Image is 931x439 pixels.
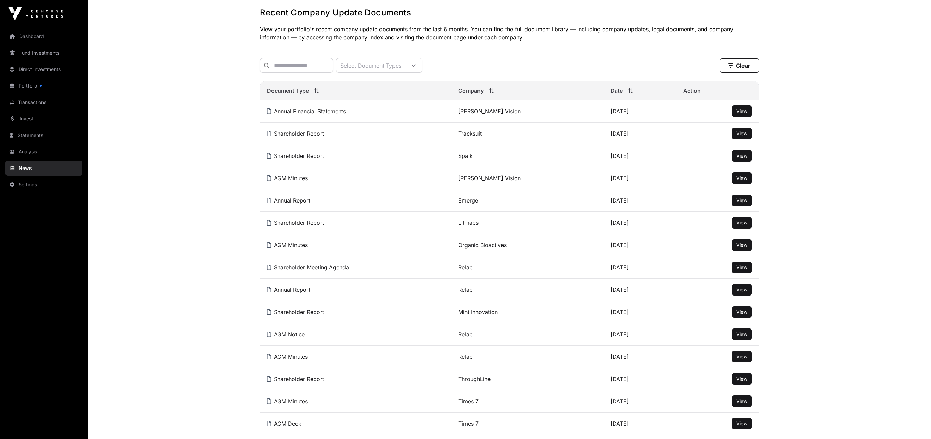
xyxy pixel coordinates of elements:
a: Annual Report [267,286,310,293]
a: View [736,420,747,427]
a: View [736,108,747,115]
a: View [736,219,747,226]
span: View [736,354,747,359]
a: Organic Bioactives [458,242,507,249]
a: Litmaps [458,219,479,226]
span: View [736,153,747,159]
a: AGM Minutes [267,398,308,405]
button: View [732,418,752,429]
a: Times 7 [458,420,479,427]
td: [DATE] [604,189,676,212]
button: View [732,262,752,273]
img: Icehouse Ventures Logo [8,7,63,21]
a: Transactions [5,95,82,110]
td: [DATE] [604,145,676,167]
button: View [732,395,752,407]
a: Shareholder Report [267,376,324,382]
button: View [732,239,752,251]
a: Relab [458,331,473,338]
button: View [732,351,752,362]
button: Clear [720,58,759,73]
td: [DATE] [604,212,676,234]
a: View [736,264,747,271]
h1: Recent Company Update Documents [260,7,759,18]
span: View [736,309,747,315]
span: View [736,420,747,426]
span: Company [458,86,484,95]
button: View [732,284,752,296]
a: Emerge [458,197,478,204]
a: News [5,161,82,176]
a: AGM Deck [267,420,301,427]
button: View [732,217,752,229]
td: [DATE] [604,390,676,413]
td: [DATE] [604,368,676,390]
button: View [732,150,752,162]
td: [DATE] [604,256,676,279]
a: Shareholder Report [267,309,324,315]
a: View [736,130,747,137]
a: Spalk [458,152,473,159]
a: Relab [458,353,473,360]
a: View [736,286,747,293]
span: Document Type [267,86,309,95]
div: Select Document Types [336,58,406,72]
a: Shareholder Report [267,219,324,226]
a: Times 7 [458,398,479,405]
button: View [732,195,752,206]
a: Shareholder Meeting Agenda [267,264,349,271]
span: View [736,264,747,270]
td: [DATE] [604,123,676,145]
span: View [736,220,747,226]
a: Invest [5,111,82,126]
a: AGM Minutes [267,175,308,182]
td: [DATE] [604,323,676,346]
a: View [736,376,747,382]
a: AGM Notice [267,331,305,338]
td: [DATE] [604,100,676,123]
button: View [732,328,752,340]
span: View [736,376,747,382]
td: [DATE] [604,234,676,256]
span: View [736,108,747,114]
a: Settings [5,177,82,192]
a: Dashboard [5,29,82,44]
button: View [732,105,752,117]
a: ThroughLine [458,376,491,382]
span: Action [683,86,701,95]
a: View [736,353,747,360]
a: Shareholder Report [267,152,324,159]
td: [DATE] [604,167,676,189]
p: View your portfolio's recent company update documents from the last 6 months. You can find the fu... [260,25,759,42]
a: View [736,152,747,159]
button: View [732,306,752,318]
a: AGM Minutes [267,242,308,249]
a: [PERSON_NAME] Vision [458,108,521,115]
td: [DATE] [604,346,676,368]
span: View [736,287,747,292]
span: View [736,242,747,248]
button: View [732,172,752,184]
a: Fund Investments [5,45,82,60]
a: Mint Innovation [458,309,498,315]
a: View [736,398,747,405]
a: Analysis [5,144,82,159]
button: View [732,128,752,139]
button: View [732,373,752,385]
a: Shareholder Report [267,130,324,137]
a: AGM Minutes [267,353,308,360]
a: Direct Investments [5,62,82,77]
span: Date [610,86,623,95]
a: Annual Financial Statements [267,108,346,115]
a: [PERSON_NAME] Vision [458,175,521,182]
a: View [736,331,747,338]
td: [DATE] [604,301,676,323]
a: View [736,309,747,315]
span: View [736,398,747,404]
a: View [736,175,747,182]
iframe: Chat Widget [897,406,931,439]
span: View [736,130,747,136]
td: [DATE] [604,413,676,435]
